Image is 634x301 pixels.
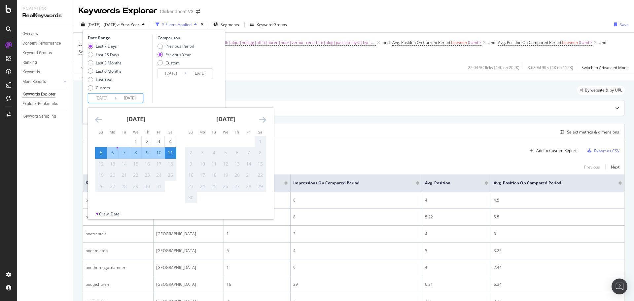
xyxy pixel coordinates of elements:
[227,265,287,271] div: 1
[585,88,622,92] span: By website & by URL
[153,181,165,192] td: Not available. Friday, October 31, 2025
[255,138,266,145] div: 1
[255,169,266,181] td: Not available. Saturday, November 22, 2025
[612,19,629,30] button: Save
[88,22,117,27] span: [DATE] - [DATE]
[185,172,196,178] div: 16
[156,265,221,271] div: [GEOGRAPHIC_DATA]
[293,231,420,237] div: 3
[95,161,107,167] div: 12
[153,161,164,167] div: 17
[142,147,153,158] td: Selected. Thursday, October 9, 2025
[208,181,220,192] td: Not available. Tuesday, November 25, 2025
[488,40,495,45] div: and
[220,172,231,178] div: 19
[231,169,243,181] td: Not available. Thursday, November 20, 2025
[153,158,165,169] td: Not available. Friday, October 17, 2025
[22,12,68,19] div: RealKeywords
[142,161,153,167] div: 16
[243,183,254,190] div: 28
[95,172,107,178] div: 19
[145,38,376,47] span: location|louer|miete|leihen|charter|verleih|alqui|nolegg|affitt|huren|huur|verhur|rent|hire|alug|...
[451,40,467,45] span: between
[22,100,68,107] a: Explorer Bookmarks
[208,149,220,156] div: 4
[107,181,119,192] td: Not available. Monday, October 27, 2025
[185,161,196,167] div: 9
[231,147,243,158] td: Not available. Thursday, November 6, 2025
[425,231,488,237] div: 4
[22,91,68,98] a: Keywords Explorer
[231,161,243,167] div: 13
[130,183,141,190] div: 29
[95,116,102,124] div: Move backward to switch to the previous month.
[494,282,622,287] div: 6.34
[88,108,273,211] div: Calendar
[220,169,231,181] td: Not available. Wednesday, November 19, 2025
[22,5,68,12] div: Analytics
[165,43,194,49] div: Previous Period
[383,40,390,45] div: and
[594,148,619,154] div: Export as CSV
[153,172,164,178] div: 24
[186,69,213,78] input: End Date
[220,181,231,192] td: Not available. Wednesday, November 26, 2025
[153,169,165,181] td: Not available. Friday, October 24, 2025
[293,197,420,203] div: 8
[255,147,266,158] td: Not available. Saturday, November 8, 2025
[494,248,622,254] div: 3.25
[221,22,239,27] span: Segments
[165,52,191,57] div: Previous Year
[293,180,406,186] span: Impressions On Compared Period
[96,68,122,74] div: Last 6 Months
[165,161,176,167] div: 18
[584,163,600,171] button: Previous
[88,35,151,41] div: Date Range
[22,59,68,66] a: Ranking
[185,149,196,156] div: 2
[220,149,231,156] div: 5
[536,149,577,153] div: Add to Custom Report
[142,149,153,156] div: 9
[208,183,220,190] div: 25
[142,138,153,145] div: 2
[227,231,287,237] div: 1
[231,158,243,169] td: Not available. Thursday, November 13, 2025
[620,22,629,27] div: Save
[86,180,137,186] span: Keyword
[197,169,208,181] td: Not available. Monday, November 17, 2025
[208,147,220,158] td: Not available. Tuesday, November 4, 2025
[107,172,118,178] div: 20
[255,181,266,192] td: Not available. Saturday, November 29, 2025
[130,158,142,169] td: Not available. Wednesday, October 15, 2025
[158,60,194,66] div: Custom
[220,183,231,190] div: 26
[162,22,192,27] div: 5 Filters Applied
[130,169,142,181] td: Not available. Wednesday, October 22, 2025
[86,197,151,203] div: boat.hire
[227,282,287,287] div: 16
[22,50,68,56] a: Keyword Groups
[259,116,266,124] div: Move forward to switch to the next month.
[95,149,107,156] div: 5
[153,183,164,190] div: 31
[165,149,176,156] div: 11
[243,161,254,167] div: 14
[22,59,37,66] div: Ranking
[220,147,231,158] td: Not available. Wednesday, November 5, 2025
[243,169,255,181] td: Not available. Friday, November 21, 2025
[130,161,141,167] div: 15
[258,130,262,134] small: Sa
[243,158,255,169] td: Not available. Friday, November 14, 2025
[579,38,592,47] span: 0 and 7
[99,130,103,134] small: Su
[243,147,255,158] td: Not available. Friday, November 7, 2025
[153,136,165,147] td: Choose Friday, October 3, 2025 as your check-in date. It’s available.
[494,214,622,220] div: 5.5
[130,136,142,147] td: Choose Wednesday, October 1, 2025 as your check-in date. It’s available.
[383,39,390,46] button: and
[293,282,420,287] div: 29
[130,172,141,178] div: 22
[599,40,606,45] div: and
[130,149,141,156] div: 8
